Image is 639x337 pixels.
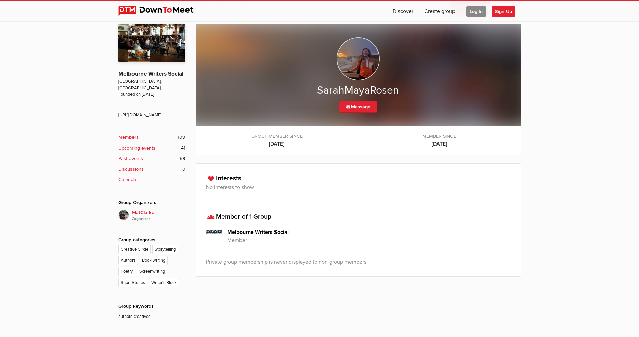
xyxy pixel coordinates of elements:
[387,1,419,21] a: Discover
[118,210,129,220] img: MatClarke
[118,176,138,183] b: Calendar
[118,210,185,222] a: MatClarkeOrganizer
[466,6,486,17] span: Log In
[118,144,185,152] a: Upcoming events 41
[118,134,185,141] a: Members 109
[209,84,507,98] h2: SarahMayaRosen
[118,166,185,173] a: Discussions 0
[206,183,511,192] h3: No interests to show
[337,37,380,80] img: SarahMayaRosen
[118,310,185,320] p: authors creatives
[365,140,514,148] b: [DATE]
[118,6,204,16] img: DownToMeet
[203,140,352,148] b: [DATE]
[181,144,185,152] span: 41
[227,236,343,244] p: Member
[182,166,185,173] span: 0
[492,1,521,21] a: Sign Up
[118,155,143,162] b: Past events
[118,105,185,118] span: [URL][DOMAIN_NAME]
[118,144,155,152] b: Upcoming events
[203,133,352,140] span: Group member since
[118,70,183,77] a: Melbourne Writers Social
[419,1,461,21] a: Create group
[118,236,185,244] div: Group categories
[227,228,343,236] h4: Melbourne Writers Social
[118,199,185,206] div: Group Organizers
[180,155,185,162] span: 59
[461,1,491,21] a: Log In
[206,174,511,183] h3: Interests
[206,258,511,266] p: Private group membership is never displayed to non-group members
[118,78,185,91] span: [GEOGRAPHIC_DATA], [GEOGRAPHIC_DATA]
[492,6,515,17] span: Sign Up
[118,134,139,141] b: Members
[178,134,185,141] span: 109
[118,176,185,183] a: Calendar
[118,303,185,310] div: Group keywords
[132,209,185,222] span: MatClarke
[365,133,514,140] span: Member since
[206,212,511,222] h3: Member of 1 Group
[118,91,185,98] span: Founded on [DATE]
[132,216,185,222] i: Organizer
[118,166,144,173] b: Discussions
[339,101,377,113] a: Message
[118,155,185,162] a: Past events 59
[118,24,185,62] img: Melbourne Writers Social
